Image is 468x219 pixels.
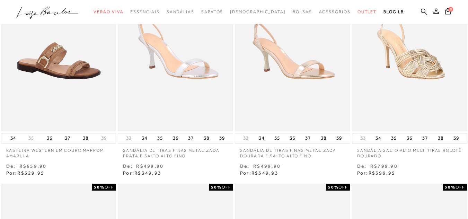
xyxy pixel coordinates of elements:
span: R$329,95 [17,170,44,176]
button: 33 [241,135,251,141]
span: Por: [357,170,396,176]
strong: 50% [94,185,105,190]
strong: 50% [328,185,339,190]
strong: 50% [211,185,222,190]
button: 39 [99,135,109,141]
small: R$799,90 [370,163,398,169]
button: 0 [443,8,453,17]
span: OFF [338,185,348,190]
span: Acessórios [319,9,351,14]
button: 34 [140,133,149,143]
span: Bolsas [293,9,312,14]
button: 36 [288,133,297,143]
button: 36 [171,133,180,143]
a: SANDÁLIA SALTO ALTO MULTITIRAS ROLOTÊ DOURADO [352,143,467,159]
span: Outlet [357,9,377,14]
small: R$499,90 [253,163,281,169]
button: 38 [319,133,328,143]
span: Essenciais [130,9,159,14]
small: R$499,90 [136,163,164,169]
a: categoryNavScreenReaderText [293,6,312,18]
span: Verão Viva [94,9,123,14]
small: De: [6,163,16,169]
button: 35 [155,133,165,143]
button: 37 [303,133,313,143]
button: 34 [257,133,266,143]
button: 39 [217,133,227,143]
a: categoryNavScreenReaderText [319,6,351,18]
button: 37 [63,133,72,143]
small: De: [240,163,250,169]
span: OFF [105,185,114,190]
button: 35 [272,133,282,143]
a: BLOG LB [383,6,404,18]
span: [DEMOGRAPHIC_DATA] [230,9,286,14]
span: Por: [6,170,45,176]
strong: 50% [445,185,456,190]
span: OFF [222,185,231,190]
span: R$399,95 [369,170,396,176]
a: categoryNavScreenReaderText [167,6,194,18]
button: 36 [405,133,414,143]
button: 34 [373,133,383,143]
button: 39 [451,133,461,143]
button: 35 [26,135,36,141]
span: Sandálias [167,9,194,14]
a: categoryNavScreenReaderText [357,6,377,18]
a: SANDÁLIA DE TIRAS FINAS METALIZADA DOURADA E SALTO ALTO FINO [235,143,350,159]
button: 33 [358,135,368,141]
span: R$349,93 [251,170,279,176]
button: 37 [420,133,430,143]
small: R$659,90 [19,163,47,169]
a: SANDÁLIA DE TIRAS FINAS METALIZADA PRATA E SALTO ALTO FINO [118,143,233,159]
button: 38 [202,133,211,143]
span: R$349,93 [134,170,161,176]
span: Por: [240,170,279,176]
a: noSubCategoriesText [230,6,286,18]
button: 37 [186,133,196,143]
button: 39 [334,133,344,143]
a: categoryNavScreenReaderText [94,6,123,18]
button: 35 [389,133,399,143]
button: 34 [8,133,18,143]
a: RASTEIRA WESTERN EM COURO MARROM AMARULA [1,143,116,159]
span: OFF [456,185,465,190]
button: 33 [124,135,134,141]
small: De: [357,163,367,169]
span: BLOG LB [383,9,404,14]
small: De: [123,163,133,169]
span: Sapatos [201,9,223,14]
button: 36 [45,133,54,143]
span: 0 [448,7,453,12]
button: 38 [436,133,445,143]
button: 38 [81,133,90,143]
a: categoryNavScreenReaderText [130,6,159,18]
a: categoryNavScreenReaderText [201,6,223,18]
span: Por: [123,170,161,176]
